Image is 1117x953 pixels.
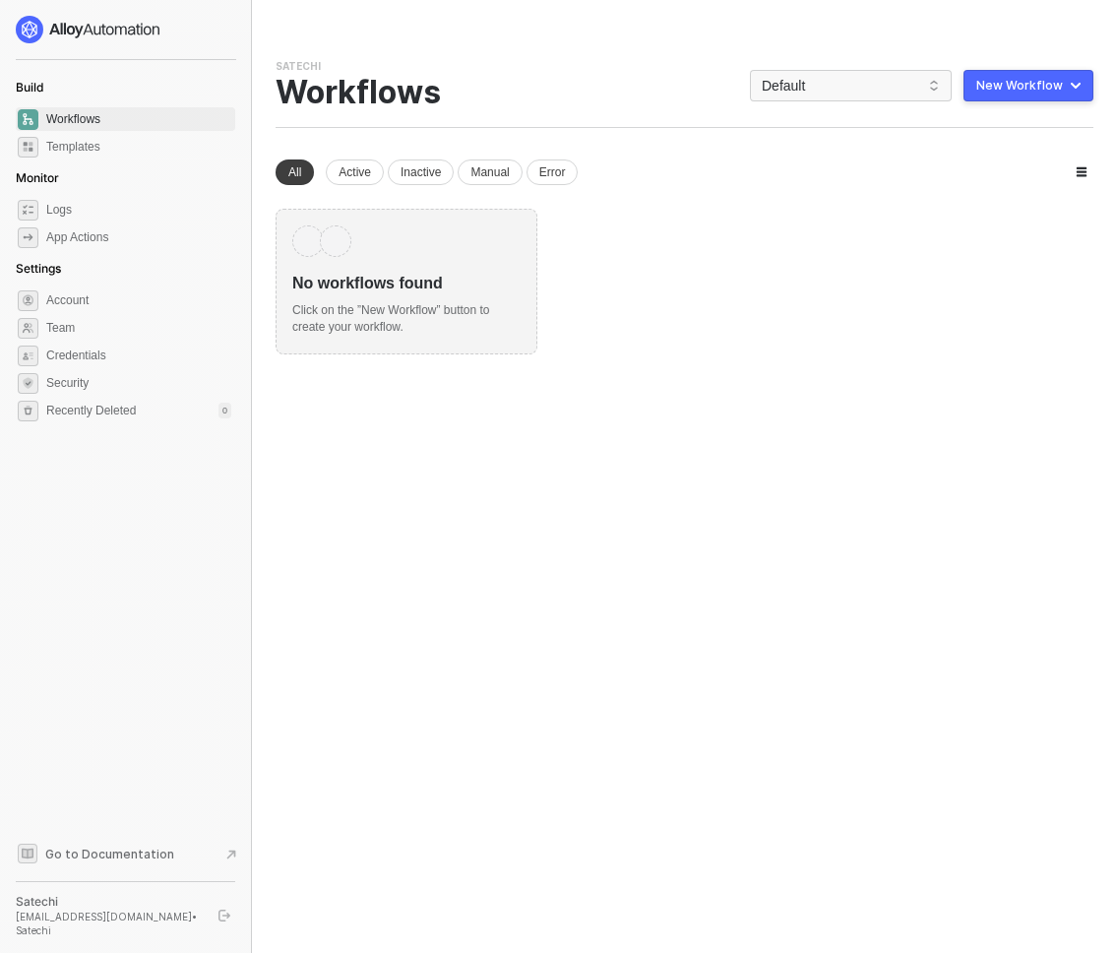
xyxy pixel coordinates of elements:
span: credentials [18,346,38,366]
span: Recently Deleted [46,403,136,419]
div: Satechi [276,59,321,74]
div: Workflows [276,74,441,111]
div: App Actions [46,229,108,246]
span: team [18,318,38,339]
div: New Workflow [976,78,1063,94]
span: marketplace [18,137,38,158]
span: document-arrow [221,845,241,864]
div: Inactive [388,159,454,185]
span: Team [46,316,231,340]
a: logo [16,16,235,43]
span: icon-app-actions [18,227,38,248]
div: Active [326,159,384,185]
div: No workflows found [292,257,521,294]
img: logo [16,16,161,43]
span: Build [16,80,43,95]
div: 0 [218,403,231,418]
span: Security [46,371,231,395]
div: All [276,159,314,185]
button: New Workflow [963,70,1093,101]
div: Satechi [16,894,201,910]
span: settings [18,401,38,421]
span: Workflows [46,107,231,131]
span: settings [18,290,38,311]
span: Default [762,71,940,100]
div: Click on the ”New Workflow” button to create your workflow. [292,294,521,336]
span: Credentials [46,344,231,367]
span: Settings [16,261,61,276]
span: Account [46,288,231,312]
div: Manual [458,159,522,185]
span: Templates [46,135,231,159]
a: Knowledge Base [16,842,236,865]
div: [EMAIL_ADDRESS][DOMAIN_NAME] • Satechi [16,910,201,937]
span: icon-logs [18,200,38,221]
span: dashboard [18,109,38,130]
span: security [18,373,38,394]
span: logout [218,910,230,921]
span: Go to Documentation [45,846,174,862]
span: documentation [18,844,37,863]
span: Logs [46,198,231,222]
div: Error [527,159,579,185]
span: Monitor [16,170,59,185]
